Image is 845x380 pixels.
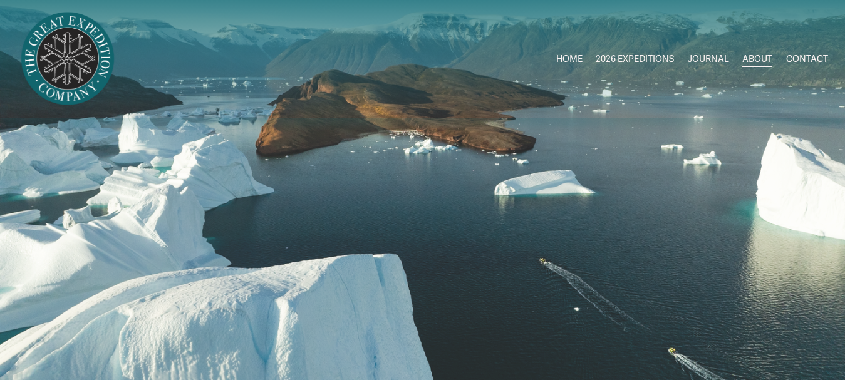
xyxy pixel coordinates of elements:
[596,50,674,68] a: folder dropdown
[688,50,729,68] a: JOURNAL
[17,8,118,110] img: Arctic Expeditions
[742,50,772,68] a: ABOUT
[596,51,674,68] span: 2026 EXPEDITIONS
[556,50,583,68] a: HOME
[786,50,828,68] a: CONTACT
